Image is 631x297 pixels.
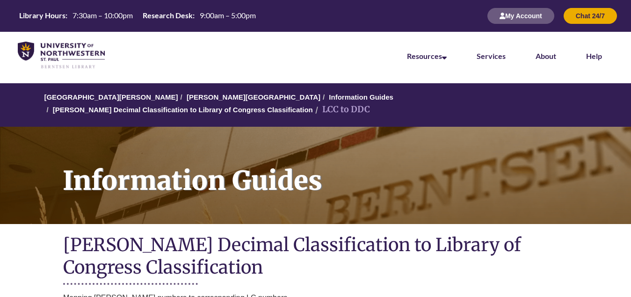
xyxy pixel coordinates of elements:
[15,10,260,21] table: Hours Today
[586,51,602,60] a: Help
[73,11,133,20] span: 7:30am – 10:00pm
[15,10,260,22] a: Hours Today
[63,233,568,281] h1: [PERSON_NAME] Decimal Classification to Library of Congress Classification
[187,93,320,101] a: [PERSON_NAME][GEOGRAPHIC_DATA]
[52,127,631,212] h1: Information Guides
[139,10,196,21] th: Research Desk:
[200,11,256,20] span: 9:00am – 5:00pm
[564,8,617,24] button: Chat 24/7
[18,42,105,69] img: UNWSP Library Logo
[44,93,178,101] a: [GEOGRAPHIC_DATA][PERSON_NAME]
[487,8,554,24] button: My Account
[329,93,393,101] a: Information Guides
[15,10,69,21] th: Library Hours:
[313,103,370,116] li: LCC to DDC
[407,51,447,60] a: Resources
[53,106,313,114] a: [PERSON_NAME] Decimal Classification to Library of Congress Classification
[477,51,506,60] a: Services
[536,51,556,60] a: About
[564,12,617,20] a: Chat 24/7
[487,12,554,20] a: My Account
